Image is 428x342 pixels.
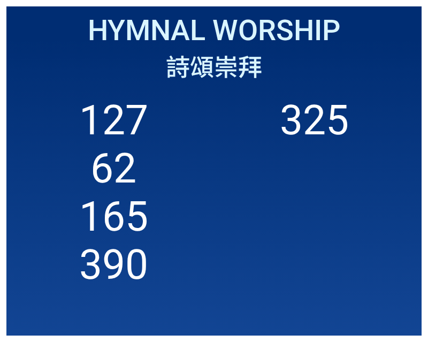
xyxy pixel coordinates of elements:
[88,13,340,47] span: Hymnal Worship
[79,193,148,241] li: 165
[280,96,349,145] li: 325
[79,241,148,289] li: 390
[79,96,148,145] li: 127
[90,145,136,193] li: 62
[166,48,262,83] span: 詩頌崇拜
